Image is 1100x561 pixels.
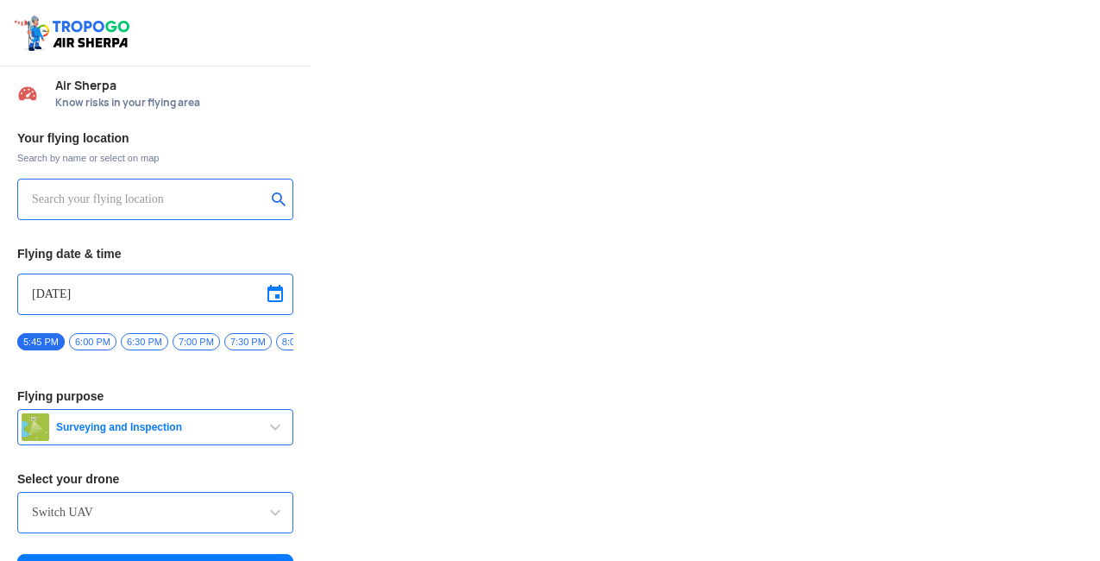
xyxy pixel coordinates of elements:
[32,284,279,305] input: Select Date
[121,333,168,350] span: 6:30 PM
[17,132,293,144] h3: Your flying location
[55,79,293,92] span: Air Sherpa
[224,333,272,350] span: 7:30 PM
[32,502,279,523] input: Search by name or Brand
[17,333,65,350] span: 5:45 PM
[17,248,293,260] h3: Flying date & time
[17,83,38,104] img: Risk Scores
[32,189,266,210] input: Search your flying location
[49,420,265,434] span: Surveying and Inspection
[55,96,293,110] span: Know risks in your flying area
[69,333,116,350] span: 6:00 PM
[17,390,293,402] h3: Flying purpose
[13,13,135,53] img: ic_tgdronemaps.svg
[17,151,293,165] span: Search by name or select on map
[17,409,293,445] button: Surveying and Inspection
[276,333,324,350] span: 8:00 PM
[17,473,293,485] h3: Select your drone
[22,413,49,441] img: survey.png
[173,333,220,350] span: 7:00 PM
